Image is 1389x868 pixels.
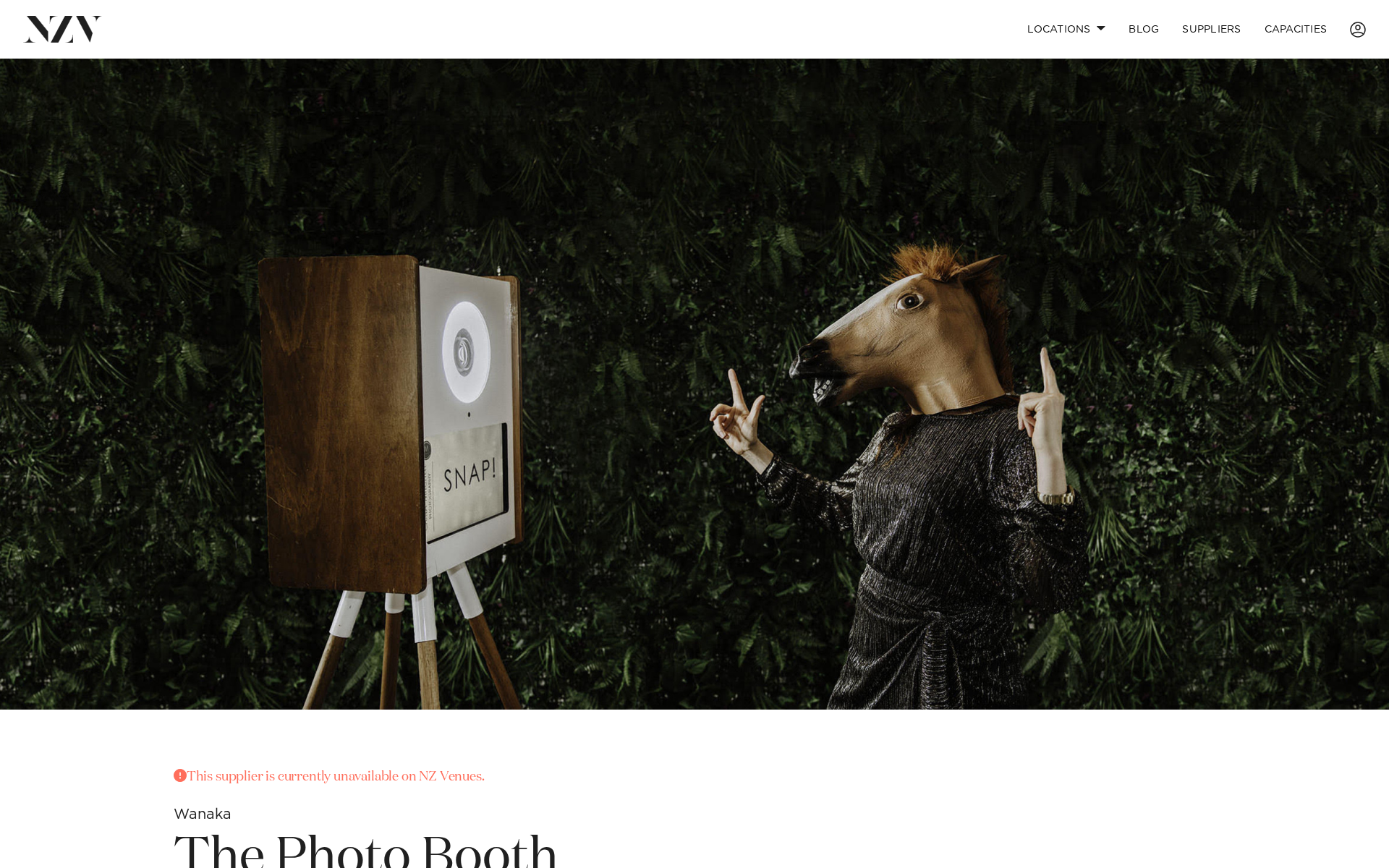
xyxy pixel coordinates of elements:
img: nzv-logo.png [23,16,102,42]
a: SUPPLIERS [1171,14,1252,45]
p: This supplier is currently unavailable on NZ Venues. [174,767,877,788]
a: Locations [1016,14,1117,45]
a: Capacities [1253,14,1339,45]
a: BLOG [1117,14,1171,45]
small: Wanaka [174,807,231,822]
